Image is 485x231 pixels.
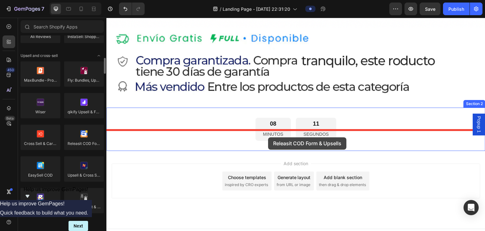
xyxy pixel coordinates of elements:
[464,200,479,215] div: Open Intercom Messenger
[24,187,88,192] span: Help us improve GemPages!
[448,6,464,12] div: Publish
[5,116,15,121] div: Beta
[106,18,485,231] iframe: Design area
[119,3,145,15] div: Undo/Redo
[425,6,435,12] span: Save
[6,67,15,72] div: 450
[220,6,221,12] span: /
[94,51,104,61] span: Toggle open
[41,5,44,13] p: 7
[3,3,47,15] button: 7
[21,53,58,59] span: Upsell and cross-sell
[24,187,88,200] button: Show survey - Help us improve GemPages!
[443,3,470,15] button: Publish
[369,98,376,115] span: Popup 1
[21,20,104,33] input: Search Shopify Apps
[420,3,440,15] button: Save
[223,6,290,12] span: Landing Page - [DATE] 22:31:20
